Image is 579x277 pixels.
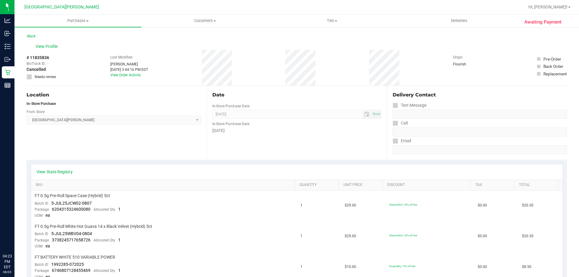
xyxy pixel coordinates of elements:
div: Pre-Order [543,56,561,62]
inline-svg: Outbound [5,56,11,62]
span: 5-JUL25WBV04-0804 [51,231,92,236]
span: 30preroll5ct: 30% off line [389,203,417,206]
label: Last Modified [110,55,132,60]
p: 08/23 [3,270,12,274]
span: $10.00 [345,264,356,270]
span: 1 [118,207,121,212]
p: 04:23 PM EDT [3,253,12,270]
a: Quantity [299,183,336,187]
span: Batch ID [35,263,48,267]
span: Package [35,269,49,273]
div: Delivery Contact [393,91,567,99]
span: ea [46,244,50,248]
span: FT BATTERY WHITE 510 VARIABLE POWER [35,254,115,260]
label: From Store [27,109,45,115]
span: $29.00 [345,203,356,208]
span: 30preroll5ct: 30% off line [389,234,417,237]
a: Purchases [14,14,141,27]
span: Needs review [35,74,56,80]
span: Hospitality: 15% off line [389,265,415,268]
span: $8.50 [522,264,531,270]
span: FT 0.5g Pre-Roll Space Case (Hybrid) 5ct [35,193,110,199]
a: View Order Activity [110,73,141,77]
span: Awaiting Payment [524,19,562,26]
span: $0.00 [478,203,487,208]
span: Allocated Qty [93,207,115,212]
div: Location [27,91,201,99]
label: Call [393,119,408,127]
span: FT 0.5g Pre-Roll White Hot Guava 14 x Black Velvet (Hybrid) 5ct [35,224,152,229]
span: - [47,61,48,66]
span: $20.30 [522,203,533,208]
label: In-Store Purchase Date [212,103,249,109]
span: UOM [35,213,43,218]
label: Email [393,137,411,145]
span: 6204315324600080 [52,207,90,212]
div: Replacement [543,71,567,77]
div: Back Order [543,63,563,69]
div: [DATE] 3:44:16 PM EDT [110,67,148,72]
span: Cancelled [27,66,46,73]
span: Package [35,238,49,242]
label: Text Message [393,101,426,110]
inline-svg: Reports [5,82,11,88]
span: $0.00 [478,264,487,270]
span: 1 [300,264,302,270]
div: [PERSON_NAME] [110,61,148,67]
span: 3738245717658726 [52,238,90,242]
a: View State Registry [36,169,73,175]
span: Hi, [PERSON_NAME]! [528,5,568,9]
div: Date [212,91,381,99]
a: Unit Price [343,183,380,187]
a: Tills [268,14,395,27]
inline-svg: Inbound [5,30,11,36]
span: 5-JUL25JCW02-0807 [51,201,92,206]
span: 6746807128455469 [52,268,90,273]
div: Flourish [453,61,483,67]
iframe: Resource center [6,229,24,247]
span: Deliveries [443,18,476,24]
a: Total [519,183,556,187]
span: Batch ID [35,201,48,206]
span: # 11835836 [27,55,49,61]
a: Tax [475,183,512,187]
span: ea [46,213,50,218]
strong: In-Store Purchase [27,102,56,106]
span: Purchases [14,18,141,24]
span: 1 [118,268,121,273]
input: Format: (999) 999-9999 [393,127,567,137]
label: In-Store Purchase Date [212,121,249,127]
a: Customers [141,14,268,27]
inline-svg: Retail [5,69,11,75]
span: 1 [118,238,121,242]
a: Discount [387,183,468,187]
a: SKU [36,183,292,187]
inline-svg: Analytics [5,17,11,24]
span: $29.00 [345,233,356,239]
span: Package [35,207,49,212]
span: View Profile [36,43,60,50]
span: Customers [142,18,268,24]
span: UOM [35,244,43,248]
inline-svg: Inventory [5,43,11,49]
span: $0.00 [478,233,487,239]
span: 1992285-072025 [51,262,84,267]
span: BioTrack ID: [27,61,46,66]
span: [GEOGRAPHIC_DATA][PERSON_NAME] [24,5,99,10]
a: Back [27,34,36,38]
span: Tills [269,18,395,24]
div: [DATE] [212,127,381,134]
span: Allocated Qty [93,269,115,273]
input: Format: (999) 999-9999 [393,110,567,119]
span: $20.30 [522,233,533,239]
a: Deliveries [396,14,523,27]
span: Allocated Qty [93,238,115,242]
span: 1 [300,203,302,208]
span: 1 [300,233,302,239]
label: Origin [453,55,463,60]
span: Batch ID [35,232,48,236]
